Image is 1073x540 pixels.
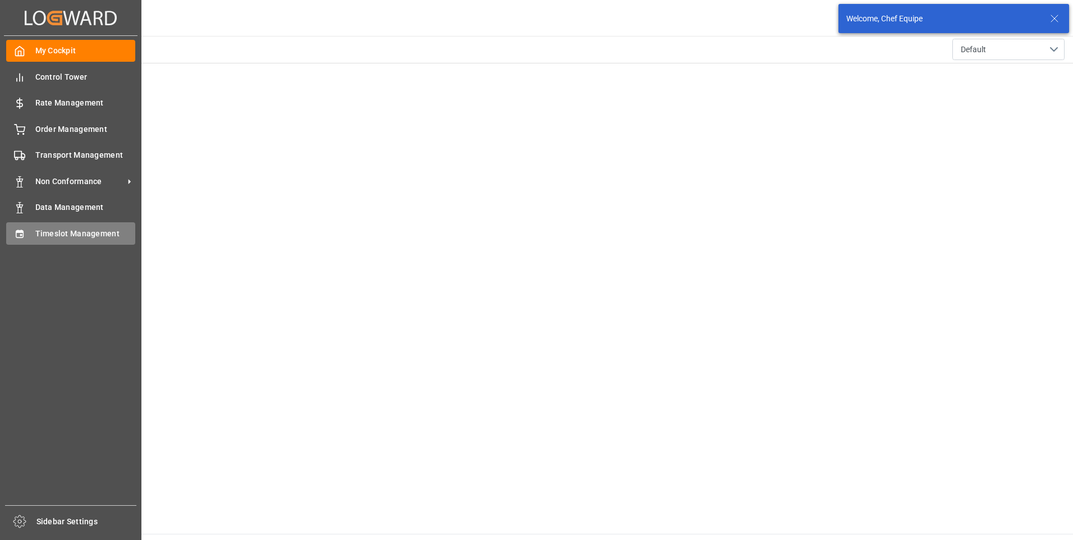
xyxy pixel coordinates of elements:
[6,118,135,140] a: Order Management
[6,144,135,166] a: Transport Management
[6,92,135,114] a: Rate Management
[35,202,136,213] span: Data Management
[35,45,136,57] span: My Cockpit
[35,97,136,109] span: Rate Management
[952,39,1065,60] button: open menu
[35,71,136,83] span: Control Tower
[35,149,136,161] span: Transport Management
[36,516,137,528] span: Sidebar Settings
[6,196,135,218] a: Data Management
[35,228,136,240] span: Timeslot Management
[6,222,135,244] a: Timeslot Management
[6,66,135,88] a: Control Tower
[6,40,135,62] a: My Cockpit
[35,123,136,135] span: Order Management
[961,44,986,56] span: Default
[846,13,1039,25] div: Welcome, Chef Equipe
[35,176,124,187] span: Non Conformance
